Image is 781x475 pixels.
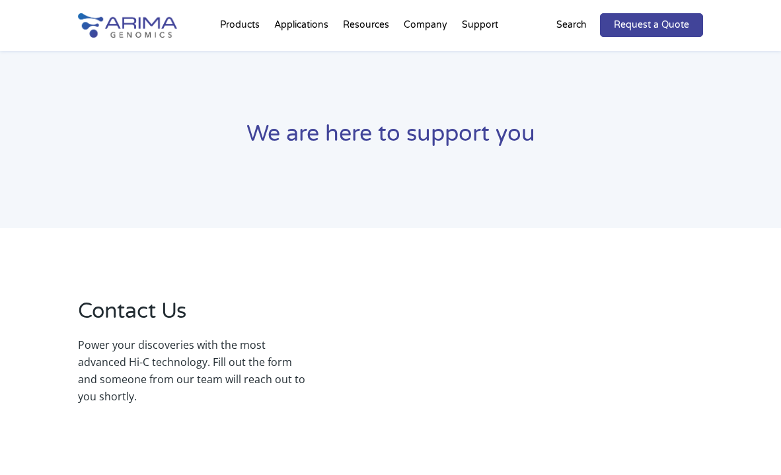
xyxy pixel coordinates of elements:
[78,13,177,38] img: Arima-Genomics-logo
[78,336,307,405] p: Power your discoveries with the most advanced Hi-C technology. Fill out the form and someone from...
[78,297,307,336] h2: Contact Us
[78,119,703,159] h1: We are here to support you
[600,13,703,37] a: Request a Quote
[556,17,587,34] p: Search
